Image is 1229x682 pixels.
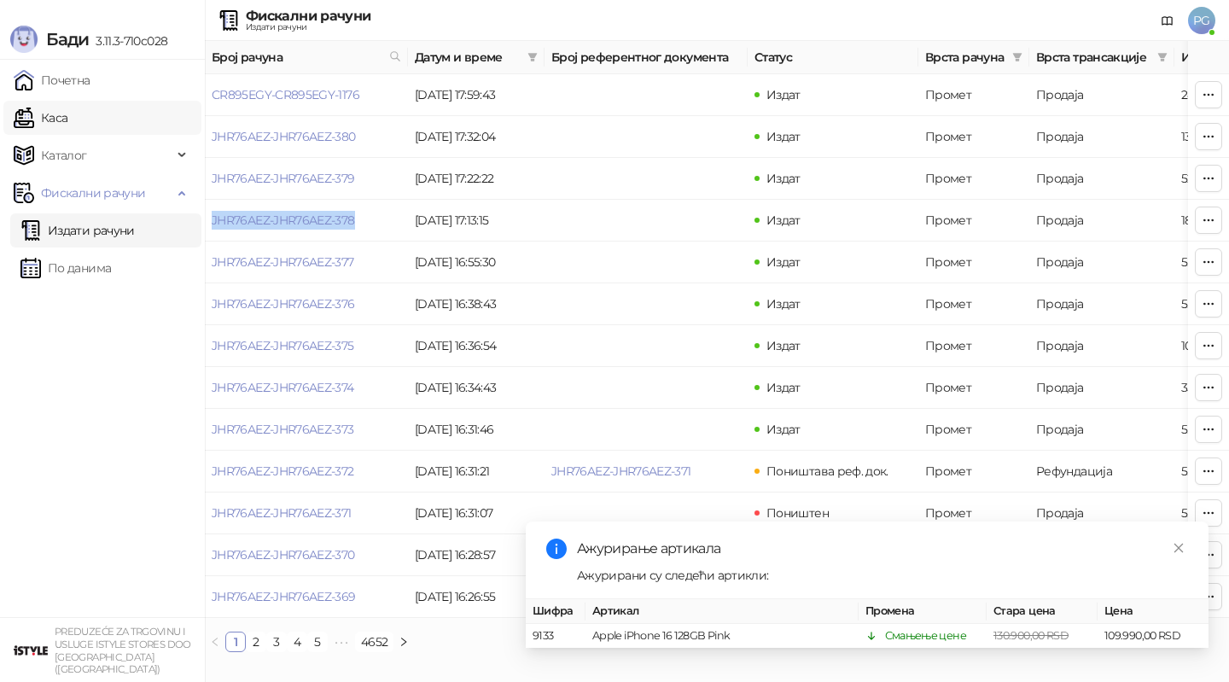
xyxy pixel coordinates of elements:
[766,463,888,479] span: Поништава реф. док.
[918,283,1029,325] td: Промет
[1173,542,1185,554] span: close
[577,566,1188,585] div: Ажурирани су следећи артикли:
[527,52,538,62] span: filter
[408,576,545,618] td: [DATE] 16:26:55
[408,367,545,409] td: [DATE] 16:34:43
[267,632,286,651] a: 3
[205,200,408,242] td: JHR76AEZ-JHR76AEZ-378
[212,505,352,521] a: JHR76AEZ-JHR76AEZ-371
[328,632,355,652] span: •••
[918,41,1029,74] th: Врста рачуна
[766,171,801,186] span: Издат
[1029,283,1174,325] td: Продаја
[993,629,1069,642] span: 130.900,00 RSD
[408,242,545,283] td: [DATE] 16:55:30
[1029,74,1174,116] td: Продаја
[1098,599,1209,624] th: Цена
[205,325,408,367] td: JHR76AEZ-JHR76AEZ-375
[748,41,918,74] th: Статус
[918,493,1029,534] td: Промет
[266,632,287,652] li: 3
[551,463,691,479] a: JHR76AEZ-JHR76AEZ-371
[225,632,246,652] li: 1
[205,41,408,74] th: Број рачуна
[246,23,370,32] div: Издати рачуни
[212,213,355,228] a: JHR76AEZ-JHR76AEZ-378
[526,599,585,624] th: Шифра
[55,626,191,675] small: PREDUZEĆE ZA TRGOVINU I USLUGE ISTYLE STORES DOO [GEOGRAPHIC_DATA] ([GEOGRAPHIC_DATA])
[1009,44,1026,70] span: filter
[526,624,585,649] td: 9133
[212,589,356,604] a: JHR76AEZ-JHR76AEZ-369
[212,422,354,437] a: JHR76AEZ-JHR76AEZ-373
[41,176,145,210] span: Фискални рачуни
[766,422,801,437] span: Издат
[1036,48,1150,67] span: Врста трансакције
[408,409,545,451] td: [DATE] 16:31:46
[766,87,801,102] span: Издат
[205,534,408,576] td: JHR76AEZ-JHR76AEZ-370
[205,116,408,158] td: JHR76AEZ-JHR76AEZ-380
[212,296,355,312] a: JHR76AEZ-JHR76AEZ-376
[205,451,408,493] td: JHR76AEZ-JHR76AEZ-372
[585,624,859,649] td: Apple iPhone 16 128GB Pink
[399,637,409,647] span: right
[918,367,1029,409] td: Промет
[1029,325,1174,367] td: Продаја
[205,632,225,652] li: Претходна страна
[408,534,545,576] td: [DATE] 16:28:57
[1012,52,1022,62] span: filter
[212,338,354,353] a: JHR76AEZ-JHR76AEZ-375
[1157,52,1168,62] span: filter
[205,409,408,451] td: JHR76AEZ-JHR76AEZ-373
[205,632,225,652] button: left
[89,33,167,49] span: 3.11.3-710c028
[415,48,521,67] span: Датум и време
[766,380,801,395] span: Издат
[1029,41,1174,74] th: Врста трансакције
[20,251,111,285] a: По данима
[918,74,1029,116] td: Промет
[246,632,266,652] li: 2
[212,48,382,67] span: Број рачуна
[10,26,38,53] img: Logo
[987,599,1098,624] th: Стара цена
[212,171,355,186] a: JHR76AEZ-JHR76AEZ-379
[766,505,829,521] span: Поништен
[212,129,356,144] a: JHR76AEZ-JHR76AEZ-380
[226,632,245,651] a: 1
[918,325,1029,367] td: Промет
[393,632,414,652] button: right
[408,325,545,367] td: [DATE] 16:36:54
[766,338,801,353] span: Издат
[918,409,1029,451] td: Промет
[408,451,545,493] td: [DATE] 16:31:21
[308,632,327,651] a: 5
[1169,539,1188,557] a: Close
[524,44,541,70] span: filter
[205,367,408,409] td: JHR76AEZ-JHR76AEZ-374
[205,242,408,283] td: JHR76AEZ-JHR76AEZ-377
[1098,624,1209,649] td: 109.990,00 RSD
[577,539,1188,559] div: Ажурирање артикала
[355,632,393,652] li: 4652
[408,116,545,158] td: [DATE] 17:32:04
[205,493,408,534] td: JHR76AEZ-JHR76AEZ-371
[205,74,408,116] td: CR895EGY-CR895EGY-1176
[14,63,90,97] a: Почетна
[328,632,355,652] li: Следећих 5 Страна
[212,254,354,270] a: JHR76AEZ-JHR76AEZ-377
[885,627,966,644] div: Смањење цене
[205,283,408,325] td: JHR76AEZ-JHR76AEZ-376
[918,200,1029,242] td: Промет
[46,29,89,50] span: Бади
[393,632,414,652] li: Следећа страна
[288,632,306,651] a: 4
[1154,7,1181,34] a: Документација
[766,254,801,270] span: Издат
[205,158,408,200] td: JHR76AEZ-JHR76AEZ-379
[585,599,859,624] th: Артикал
[1029,451,1174,493] td: Рефундација
[545,41,748,74] th: Број референтног документа
[1154,44,1171,70] span: filter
